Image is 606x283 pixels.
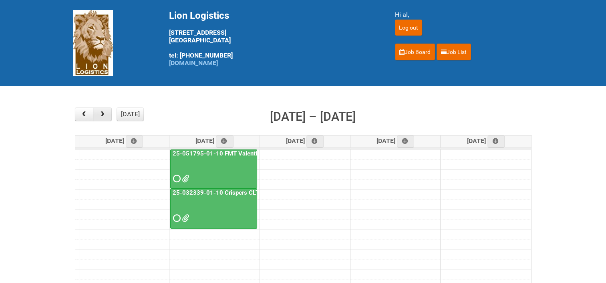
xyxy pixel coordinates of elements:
[73,10,113,76] img: Lion Logistics
[216,136,234,147] a: Add an event
[487,136,505,147] a: Add an event
[395,20,422,36] input: Log out
[169,10,375,67] div: [STREET_ADDRESS] [GEOGRAPHIC_DATA] tel: [PHONE_NUMBER]
[397,136,415,147] a: Add an event
[105,137,143,145] span: [DATE]
[170,189,257,228] a: 25-032339-01-10 Crispers CLT + Online CPT - Client Mailing
[182,176,187,181] span: MDN_REV (2) 25-051795-01-10 LEFTOVERS.xlsx FMT Masculine Sites (002)_REV.xlsx MDN_REV (2) 25-0517...
[73,39,113,46] a: Lion Logistics
[169,59,218,67] a: [DOMAIN_NAME]
[376,137,415,145] span: [DATE]
[117,108,144,121] button: [DATE]
[270,108,356,126] h2: [DATE] – [DATE]
[169,10,229,21] span: Lion Logistics
[395,44,435,60] a: Job Board
[286,137,324,145] span: [DATE]
[170,149,257,189] a: 25-051795-01-10 FMT Valentino Masc US CLT
[306,136,324,147] a: Add an event
[195,137,234,145] span: [DATE]
[173,215,179,221] span: Requested
[467,137,505,145] span: [DATE]
[126,136,143,147] a: Add an event
[171,189,340,196] a: 25-032339-01-10 Crispers CLT + Online CPT - Client Mailing
[437,44,471,60] a: Job List
[171,150,303,157] a: 25-051795-01-10 FMT Valentino Masc US CLT
[182,215,187,221] span: Crisp.jpg 25-032339-01-10 Crispers LION FORMS MOR_2nd Mailing.xlsx 25-032339-01_LABELS_Client Mai...
[173,176,179,181] span: Requested
[395,10,534,20] div: Hi al,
